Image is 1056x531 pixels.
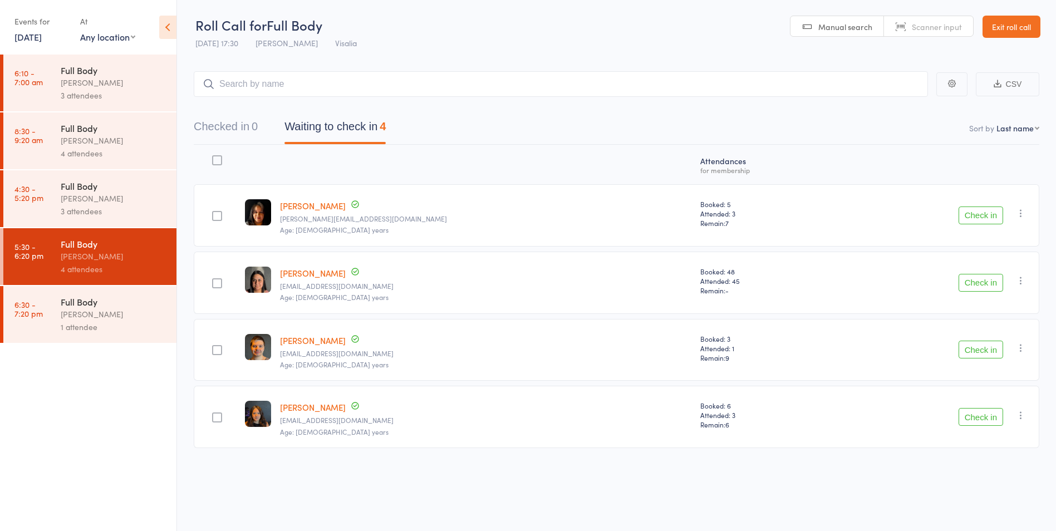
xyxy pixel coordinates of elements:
div: 3 attendees [61,205,167,218]
span: Visalia [335,37,357,48]
time: 4:30 - 5:20 pm [14,184,43,202]
div: Full Body [61,238,167,250]
button: Check in [959,206,1003,224]
small: Pam.carrillo3@gmail.com [280,215,691,223]
span: 9 [725,353,729,362]
div: for membership [700,166,831,174]
div: Full Body [61,296,167,308]
div: At [80,12,135,31]
time: 8:30 - 9:20 am [14,126,43,144]
span: [PERSON_NAME] [256,37,318,48]
a: Exit roll call [983,16,1040,38]
a: 8:30 -9:20 amFull Body[PERSON_NAME]4 attendees [3,112,176,169]
img: image1749496387.png [245,334,271,360]
span: Full Body [267,16,322,34]
a: 4:30 -5:20 pmFull Body[PERSON_NAME]3 attendees [3,170,176,227]
a: 5:30 -6:20 pmFull Body[PERSON_NAME]4 attendees [3,228,176,285]
div: Full Body [61,64,167,76]
a: [PERSON_NAME] [280,401,346,413]
button: CSV [976,72,1039,96]
small: perlam2772@gmail.com [280,416,691,424]
img: image1724788503.png [245,199,271,225]
span: Attended: 1 [700,343,831,353]
button: Checked in0 [194,115,258,144]
button: Check in [959,408,1003,426]
span: Remain: [700,420,831,429]
span: Booked: 48 [700,267,831,276]
span: Age: [DEMOGRAPHIC_DATA] years [280,360,389,369]
time: 6:30 - 7:20 pm [14,300,43,318]
div: 1 attendee [61,321,167,333]
img: image1754413696.png [245,401,271,427]
div: 4 attendees [61,147,167,160]
span: Manual search [818,21,872,32]
span: - [725,286,729,295]
label: Sort by [969,122,994,134]
time: 6:10 - 7:00 am [14,68,43,86]
div: 4 [380,120,386,132]
div: Last name [996,122,1034,134]
small: angie_martinez578@yahoo.com [280,282,691,290]
span: Attended: 3 [700,209,831,218]
span: Remain: [700,286,831,295]
a: 6:10 -7:00 amFull Body[PERSON_NAME]3 attendees [3,55,176,111]
div: [PERSON_NAME] [61,76,167,89]
div: Atten­dances [696,150,836,179]
a: [PERSON_NAME] [280,335,346,346]
span: Scanner input [912,21,962,32]
button: Check in [959,341,1003,358]
a: [PERSON_NAME] [280,200,346,212]
time: 5:30 - 6:20 pm [14,242,43,260]
a: 6:30 -7:20 pmFull Body[PERSON_NAME]1 attendee [3,286,176,343]
button: Waiting to check in4 [284,115,386,144]
div: Full Body [61,122,167,134]
span: Age: [DEMOGRAPHIC_DATA] years [280,292,389,302]
div: Full Body [61,180,167,192]
span: [DATE] 17:30 [195,37,238,48]
span: Remain: [700,218,831,228]
span: Roll Call for [195,16,267,34]
span: Attended: 3 [700,410,831,420]
a: [PERSON_NAME] [280,267,346,279]
span: Attended: 45 [700,276,831,286]
span: Booked: 6 [700,401,831,410]
div: 0 [252,120,258,132]
span: Age: [DEMOGRAPHIC_DATA] years [280,427,389,436]
span: Remain: [700,353,831,362]
img: image1747962656.png [245,267,271,293]
a: [DATE] [14,31,42,43]
div: [PERSON_NAME] [61,192,167,205]
div: 4 attendees [61,263,167,276]
div: [PERSON_NAME] [61,250,167,263]
div: 3 attendees [61,89,167,102]
span: Booked: 5 [700,199,831,209]
div: [PERSON_NAME] [61,308,167,321]
span: Booked: 3 [700,334,831,343]
span: 7 [725,218,729,228]
div: Any location [80,31,135,43]
span: 6 [725,420,729,429]
small: reddhero122@gmail.com [280,350,691,357]
button: Check in [959,274,1003,292]
div: Events for [14,12,69,31]
div: [PERSON_NAME] [61,134,167,147]
span: Age: [DEMOGRAPHIC_DATA] years [280,225,389,234]
input: Search by name [194,71,928,97]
